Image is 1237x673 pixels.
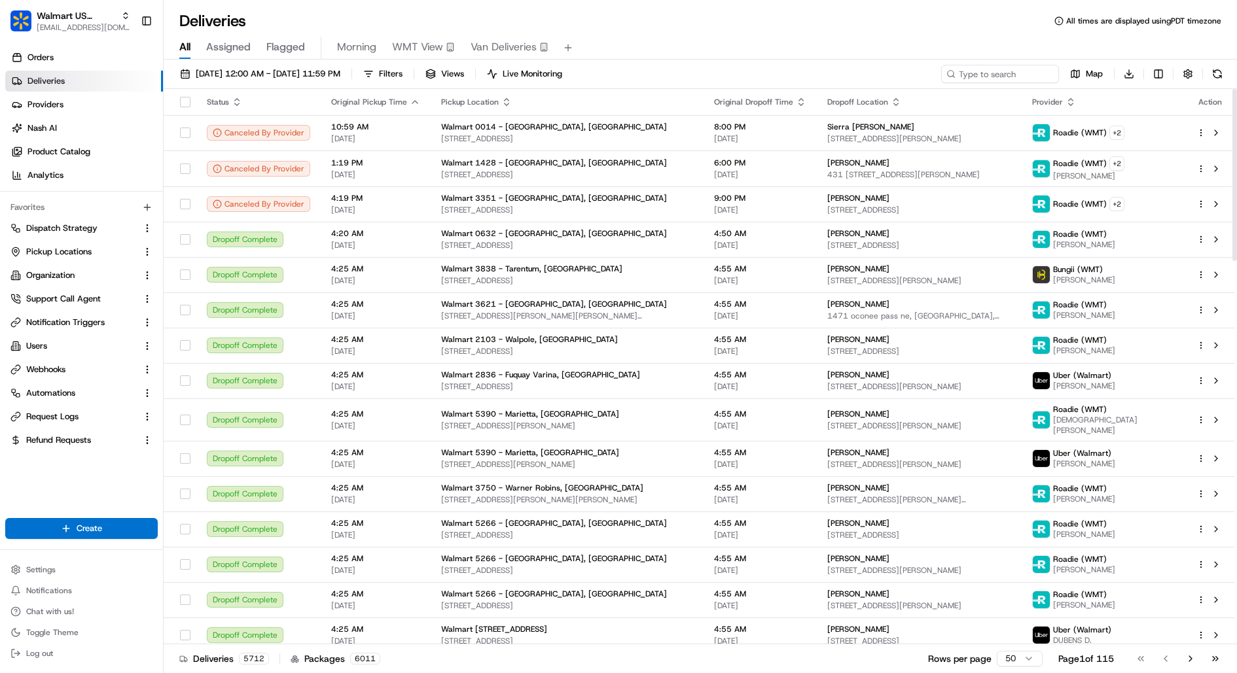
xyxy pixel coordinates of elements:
span: [DATE] [331,133,420,144]
span: Pylon [130,221,158,231]
span: Settings [26,564,56,575]
span: Roadie (WMT) [1053,335,1107,345]
span: 4:25 AM [331,553,420,564]
span: Roadie (WMT) [1053,589,1107,600]
span: Roadie (WMT) [1053,199,1107,209]
span: [STREET_ADDRESS] [441,530,693,540]
span: Walmart US Stores [37,9,116,22]
span: [STREET_ADDRESS] [827,346,1011,356]
img: uber-new-logo.jpeg [1033,627,1050,644]
span: [STREET_ADDRESS][PERSON_NAME] [441,421,693,431]
input: Clear [34,84,216,97]
span: [STREET_ADDRESS][PERSON_NAME] [827,381,1011,392]
span: [DATE] [331,459,420,470]
span: [DATE] [714,459,806,470]
button: Canceled By Provider [207,161,310,177]
span: [STREET_ADDRESS] [441,275,693,286]
span: Providers [27,99,63,111]
button: Webhooks [5,359,158,380]
span: 4:25 AM [331,447,420,458]
img: roadie-logo-v2.jpg [1033,411,1050,428]
span: [PERSON_NAME] [827,624,889,634]
span: Deliveries [27,75,65,87]
span: Organization [26,269,75,281]
span: Notification Triggers [26,317,105,328]
span: 4:25 AM [331,334,420,345]
button: Views [420,65,470,83]
button: Support Call Agent [5,288,158,309]
button: Automations [5,383,158,404]
span: [STREET_ADDRESS] [441,133,693,144]
span: 4:20 AM [331,228,420,239]
span: [STREET_ADDRESS][PERSON_NAME] [441,459,693,470]
span: Walmart 3351 - [GEOGRAPHIC_DATA], [GEOGRAPHIC_DATA] [441,193,667,203]
span: DUBENS D. [1053,635,1111,646]
span: [PERSON_NAME] [827,158,889,168]
span: [DATE] [714,421,806,431]
span: Original Pickup Time [331,97,407,107]
a: Dispatch Strategy [10,222,137,234]
button: Refund Requests [5,430,158,451]
a: Refund Requests [10,434,137,446]
span: Roadie (WMT) [1053,519,1107,529]
span: Product Catalog [27,146,90,158]
span: [DATE] [714,494,806,505]
span: [PERSON_NAME] [827,228,889,239]
span: Chat with us! [26,606,74,617]
span: [STREET_ADDRESS] [441,565,693,576]
span: [STREET_ADDRESS] [441,240,693,250]
span: Uber (Walmart) [1053,370,1111,381]
button: Map [1064,65,1109,83]
a: Nash AI [5,118,163,139]
button: Canceled By Provider [207,196,310,212]
span: Roadie (WMT) [1053,300,1107,310]
span: 1:19 PM [331,158,420,168]
span: 4:25 AM [331,370,420,380]
span: Request Logs [26,411,79,423]
img: Walmart US Stores [10,10,31,31]
span: 4:50 AM [714,228,806,239]
span: 4:55 AM [714,518,806,528]
span: 4:25 AM [331,483,420,493]
span: Sierra [PERSON_NAME] [827,122,914,132]
span: [STREET_ADDRESS][PERSON_NAME][PERSON_NAME] [441,494,693,505]
button: Request Logs [5,406,158,427]
span: [DATE] [331,381,420,392]
span: Users [26,340,47,352]
span: [DATE] [331,311,420,321]
div: Deliveries [179,652,269,665]
span: 1471 oconee pass ne, [GEOGRAPHIC_DATA], [GEOGRAPHIC_DATA] [827,311,1011,321]
img: roadie-logo-v2.jpg [1033,485,1050,502]
span: [STREET_ADDRESS] [441,600,693,611]
span: 4:55 AM [714,264,806,274]
div: Start new chat [45,124,215,137]
button: Live Monitoring [481,65,568,83]
a: Users [10,340,137,352]
span: Walmart [STREET_ADDRESS] [441,624,547,634]
span: Walmart 5390 - Marietta, [GEOGRAPHIC_DATA] [441,409,619,419]
span: Walmart 1428 - [GEOGRAPHIC_DATA], [GEOGRAPHIC_DATA] [441,158,667,168]
button: Create [5,518,158,539]
img: roadie-logo-v2.jpg [1033,160,1050,177]
span: [DATE] [714,275,806,286]
span: [DATE] [714,565,806,576]
span: [STREET_ADDRESS][PERSON_NAME] [827,133,1011,144]
p: Rows per page [928,652,992,665]
span: [DATE] [714,169,806,180]
button: Canceled By Provider [207,125,310,141]
span: 8:00 PM [714,122,806,132]
a: Providers [5,94,163,115]
img: roadie-logo-v2.jpg [1033,196,1050,213]
span: [STREET_ADDRESS] [441,636,693,646]
span: Status [207,97,229,107]
span: Walmart 5266 - [GEOGRAPHIC_DATA], [GEOGRAPHIC_DATA] [441,518,667,528]
div: 💻 [111,190,121,201]
span: Roadie (WMT) [1053,229,1107,239]
img: roadie-logo-v2.jpg [1033,556,1050,573]
img: roadie-logo-v2.jpg [1033,302,1050,319]
span: Orders [27,52,54,63]
span: [DATE] [331,421,420,431]
span: [PERSON_NAME] [827,553,889,564]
